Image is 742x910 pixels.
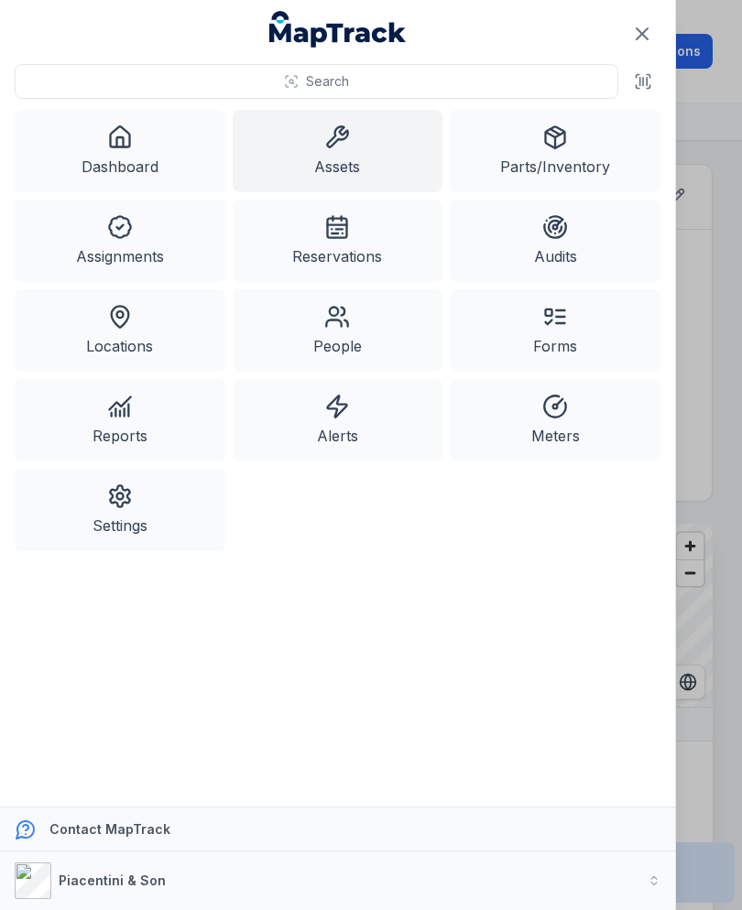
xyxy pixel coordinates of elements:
strong: Contact MapTrack [49,821,170,837]
a: Assets [233,110,443,192]
a: Locations [15,289,225,372]
a: Assignments [15,200,225,282]
a: Audits [450,200,660,282]
button: Close navigation [623,15,661,53]
a: Forms [450,289,660,372]
a: Reports [15,379,225,461]
button: Search [15,64,618,99]
a: Dashboard [15,110,225,192]
span: Search [306,72,349,91]
a: Settings [15,469,225,551]
a: Alerts [233,379,443,461]
a: Reservations [233,200,443,282]
strong: Piacentini & Son [59,872,166,888]
a: Meters [450,379,660,461]
a: Parts/Inventory [450,110,660,192]
a: MapTrack [269,11,407,48]
a: People [233,289,443,372]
